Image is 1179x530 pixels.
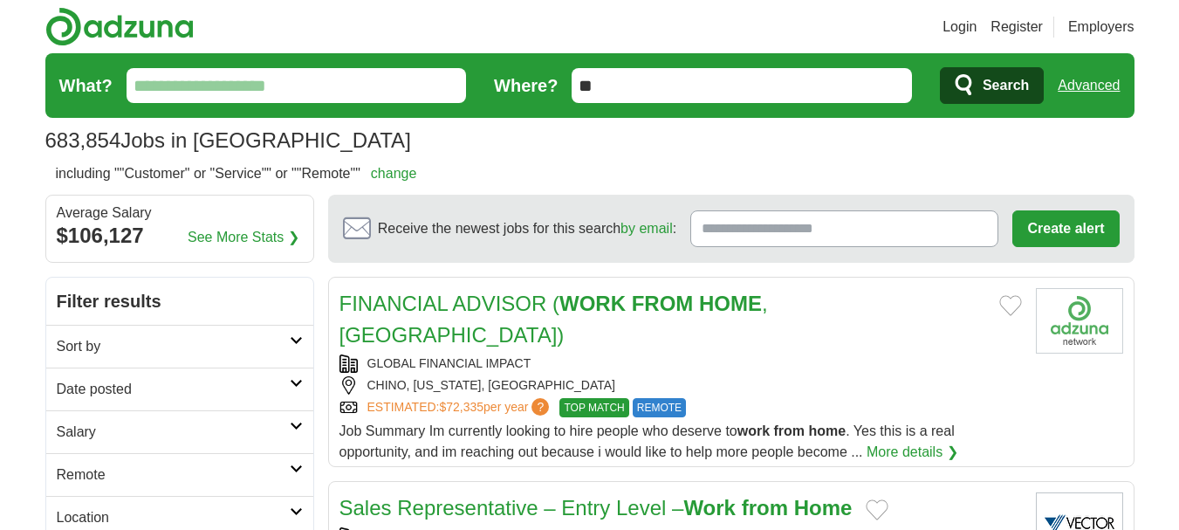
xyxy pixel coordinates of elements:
[45,125,121,156] span: 683,854
[983,68,1029,103] span: Search
[46,410,313,453] a: Salary
[559,398,628,417] span: TOP MATCH
[339,354,1022,373] div: GLOBAL FINANCIAL IMPACT
[531,398,549,416] span: ?
[794,496,853,520] strong: Home
[620,221,673,236] a: by email
[59,72,113,99] label: What?
[990,17,1043,38] a: Register
[46,368,313,410] a: Date posted
[367,398,553,417] a: ESTIMATED:$72,335per year?
[999,295,1022,316] button: Add to favorite jobs
[737,423,770,438] strong: work
[774,423,805,438] strong: from
[57,507,290,528] h2: Location
[866,499,888,520] button: Add to favorite jobs
[46,278,313,325] h2: Filter results
[371,166,417,181] a: change
[494,72,558,99] label: Where?
[1036,288,1123,354] img: Company logo
[45,128,411,152] h1: Jobs in [GEOGRAPHIC_DATA]
[1058,68,1120,103] a: Advanced
[439,400,483,414] span: $72,335
[943,17,977,38] a: Login
[45,7,194,46] img: Adzuna logo
[378,218,676,239] span: Receive the newest jobs for this search :
[683,496,736,520] strong: Work
[339,423,955,459] span: Job Summary Im currently looking to hire people who deserve to . Yes this is a real opportunity, ...
[57,379,290,400] h2: Date posted
[1068,17,1134,38] a: Employers
[809,423,847,438] strong: home
[57,422,290,443] h2: Salary
[867,442,958,463] a: More details ❯
[46,325,313,368] a: Sort by
[940,67,1044,104] button: Search
[57,336,290,357] h2: Sort by
[57,206,303,220] div: Average Salary
[188,227,299,248] a: See More Stats ❯
[633,398,686,417] span: REMOTE
[339,292,768,347] a: FINANCIAL ADVISOR (WORK FROM HOME, [GEOGRAPHIC_DATA])
[339,496,853,520] a: Sales Representative – Entry Level –Work from Home
[56,163,417,184] h2: including ""Customer" or "Service"" or ""Remote""
[699,292,762,315] strong: HOME
[339,376,1022,395] div: CHINO, [US_STATE], [GEOGRAPHIC_DATA]
[1012,210,1119,247] button: Create alert
[742,496,788,520] strong: from
[632,292,694,315] strong: FROM
[57,220,303,251] div: $106,127
[57,465,290,485] h2: Remote
[559,292,626,315] strong: WORK
[46,453,313,496] a: Remote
